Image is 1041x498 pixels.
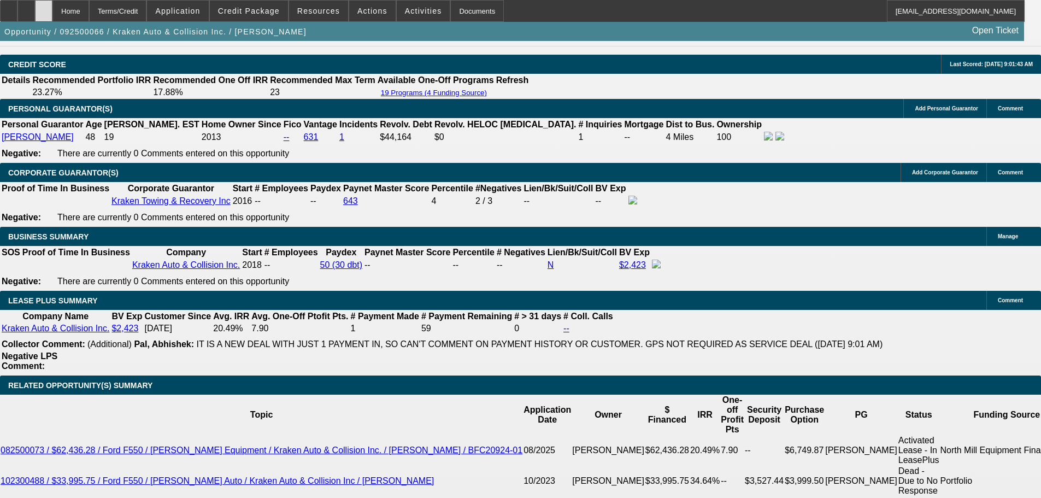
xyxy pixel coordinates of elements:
[915,106,978,112] span: Add Personal Guarantor
[720,435,744,466] td: 7.90
[912,169,978,175] span: Add Corporate Guarantor
[2,277,41,286] b: Negative:
[213,312,249,321] b: Avg. IRR
[304,120,337,129] b: Vantage
[104,120,199,129] b: [PERSON_NAME]. EST
[350,323,420,334] td: 1
[264,248,318,257] b: # Employees
[652,260,661,268] img: facebook-icon.png
[213,323,250,334] td: 20.49%
[619,260,646,269] a: $2,423
[144,323,211,334] td: [DATE]
[378,88,490,97] button: 19 Programs (4 Funding Source)
[343,196,358,206] a: 643
[22,247,131,258] th: Proof of Time In Business
[104,131,200,143] td: 19
[998,169,1023,175] span: Comment
[85,120,102,129] b: Age
[8,296,98,305] span: LEASE PLUS SUMMARY
[950,61,1033,67] span: Last Scored: [DATE] 9:01:43 AM
[197,339,883,349] span: IT IS A NEW DEAL WITH JUST 1 PAYMENT IN, SO CAN'T COMMENT ON PAYMENT HISTORY OR CUSTOMER. GPS NOT...
[87,339,132,349] span: (Additional)
[645,435,690,466] td: $62,436.28
[8,60,66,69] span: CREDIT SCORE
[452,248,494,257] b: Percentile
[57,149,289,158] span: There are currently 0 Comments entered on this opportunity
[431,196,473,206] div: 4
[242,248,262,257] b: Start
[2,351,57,371] b: Negative LPS Comment:
[998,106,1023,112] span: Comment
[764,132,773,140] img: facebook-icon.png
[269,87,376,98] td: 23
[716,120,762,129] b: Ownership
[134,339,194,349] b: Pal, Abhishek:
[572,435,645,466] td: [PERSON_NAME]
[784,466,825,496] td: $3,999.50
[111,196,231,206] a: Kraken Towing & Recovery Inc
[1,75,31,86] th: Details
[251,312,348,321] b: Avg. One-Off Ptofit Pts.
[202,132,221,142] span: 2013
[898,435,940,466] td: Activated Lease - In LeasePlus
[132,260,240,269] a: Kraken Auto & Collision Inc.
[523,435,572,466] td: 08/2025
[57,213,289,222] span: There are currently 0 Comments entered on this opportunity
[289,1,348,21] button: Resources
[2,149,41,158] b: Negative:
[111,324,138,333] a: $2,423
[898,395,940,435] th: Status
[514,312,561,321] b: # > 31 days
[421,312,512,321] b: # Payment Remaining
[596,184,626,193] b: BV Exp
[1,476,434,485] a: 102300488 / $33,995.75 / Ford F550 / [PERSON_NAME] Auto / Kraken Auto & Collision Inc / [PERSON_N...
[496,75,530,86] th: Refresh
[218,7,280,15] span: Credit Package
[775,132,784,140] img: linkedin-icon.png
[284,132,290,142] a: --
[364,248,450,257] b: Paynet Master Score
[255,184,308,193] b: # Employees
[251,323,349,334] td: 7.90
[825,395,898,435] th: PG
[397,1,450,21] button: Activities
[744,466,784,496] td: $3,527.44
[578,131,622,143] td: 1
[202,120,281,129] b: Home Owner Since
[284,120,302,129] b: Fico
[8,104,113,113] span: PERSONAL GUARANTOR(S)
[32,75,151,86] th: Recommended Portfolio IRR
[898,466,940,496] td: Dead - Due to No Response
[625,120,664,129] b: Mortgage
[1,446,522,455] a: 082500073 / $62,436.28 / Ford F550 / [PERSON_NAME] Equipment / Kraken Auto & Collision Inc. / [PE...
[563,324,569,333] a: --
[339,120,378,129] b: Incidents
[357,7,387,15] span: Actions
[326,248,356,257] b: Paydex
[254,195,309,207] td: --
[595,195,627,207] td: --
[666,131,715,143] td: 4 Miles
[475,184,522,193] b: #Negatives
[434,131,577,143] td: $0
[2,132,74,142] a: [PERSON_NAME]
[825,466,898,496] td: [PERSON_NAME]
[619,248,650,257] b: BV Exp
[85,131,102,143] td: 48
[339,132,344,142] a: 1
[514,323,562,334] td: 0
[364,260,450,270] div: --
[1,247,21,258] th: SOS
[431,184,473,193] b: Percentile
[32,87,151,98] td: 23.27%
[744,395,784,435] th: Security Deposit
[8,232,89,241] span: BUSINESS SUMMARY
[166,248,206,257] b: Company
[320,260,362,269] a: 50 (30 dbt)
[548,260,554,269] a: N
[716,131,762,143] td: 100
[968,21,1023,40] a: Open Ticket
[578,120,622,129] b: # Inquiries
[421,323,513,334] td: 59
[998,297,1023,303] span: Comment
